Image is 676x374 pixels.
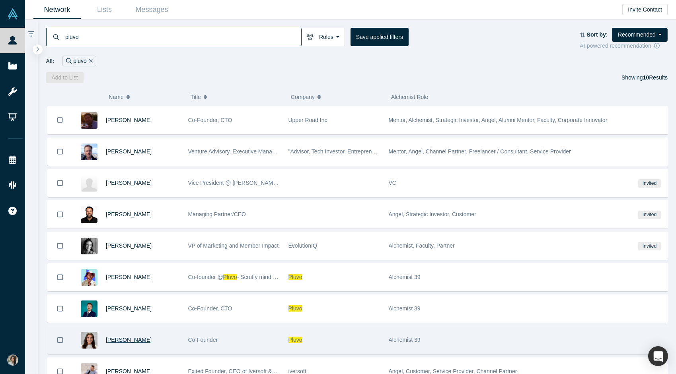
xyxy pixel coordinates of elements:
[291,89,383,105] button: Company
[7,355,18,366] img: Elisabeth Evans's Account
[81,0,128,19] a: Lists
[191,89,282,105] button: Title
[188,117,232,123] span: Co-Founder, CTO
[638,242,660,250] span: Invited
[81,238,97,254] img: Catherine Spence's Profile Image
[389,117,608,123] span: Mentor, Alchemist, Strategic Investor, Angel, Alumni Mentor, Faculty, Corporate Innovator
[46,57,55,65] span: All:
[46,72,84,83] button: Add to List
[48,295,72,322] button: Bookmark
[188,211,246,217] span: Managing Partner/CEO
[188,148,302,155] span: Venture Advisory, Executive Management, VC
[301,28,345,46] button: Roles
[48,169,72,197] button: Bookmark
[81,269,97,286] img: Sebastian Fallenbuchl's Profile Image
[638,179,660,188] span: Invited
[389,148,571,155] span: Mentor, Angel, Channel Partner, Freelancer / Consultant, Service Provider
[643,74,649,81] strong: 10
[81,112,97,129] img: Lexi Viripaeff's Profile Image
[81,332,97,349] img: Vanessa Galarneau's Profile Image
[389,242,455,249] span: Alchemist, Faculty, Partner
[223,274,237,280] span: Pluvo
[106,274,152,280] a: [PERSON_NAME]
[580,42,668,50] div: AI-powered recommendation
[237,274,304,280] span: - Scruffy mind & Generalist
[622,4,668,15] button: Invite Contact
[106,180,152,186] a: [PERSON_NAME]
[106,211,152,217] a: [PERSON_NAME]
[351,28,409,46] button: Save applied filters
[587,31,608,38] strong: Sort by:
[33,0,81,19] a: Network
[288,274,302,280] span: Pluvo
[188,337,218,343] span: Co-Founder
[188,242,279,249] span: VP of Marketing and Member Impact
[106,148,152,155] a: [PERSON_NAME]
[81,300,97,317] img: Andrew Ingram's Profile Image
[389,274,421,280] span: Alchemist 39
[188,305,232,312] span: Co-Founder, CTO
[288,148,382,155] span: "Advisor, Tech Investor, Entrepreneur"
[81,175,97,192] img: Chris Martin's Profile Image
[128,0,175,19] a: Messages
[64,27,301,46] input: Search by name, title, company, summary, expertise, investment criteria or topics of focus
[389,180,396,186] span: VC
[291,89,315,105] span: Company
[106,242,152,249] a: [PERSON_NAME]
[643,74,668,81] span: Results
[48,106,72,134] button: Bookmark
[621,72,668,83] div: Showing
[188,274,223,280] span: Co-founder @
[188,180,322,186] span: Vice President @ [PERSON_NAME] Equity Park, LLC
[48,232,72,260] button: Bookmark
[87,56,93,66] button: Remove Filter
[191,89,201,105] span: Title
[106,305,152,312] a: [PERSON_NAME]
[81,206,97,223] img: Solon Angel's Profile Image
[62,56,96,66] div: pluvo
[48,326,72,354] button: Bookmark
[612,28,668,42] button: Recommended
[288,337,302,343] span: Pluvo
[288,117,327,123] span: Upper Road Inc
[638,211,660,219] span: Invited
[288,242,317,249] span: EvolutionIQ
[109,89,123,105] span: Name
[106,117,152,123] a: [PERSON_NAME]
[389,305,421,312] span: Alchemist 39
[389,211,476,217] span: Angel, Strategic Investor, Customer
[48,201,72,228] button: Bookmark
[7,8,18,19] img: Alchemist Vault Logo
[109,89,182,105] button: Name
[288,305,302,312] span: Pluvo
[48,138,72,165] button: Bookmark
[106,337,152,343] a: [PERSON_NAME]
[81,143,97,160] img: Thomas Vogel's Profile Image
[389,337,421,343] span: Alchemist 39
[48,264,72,291] button: Bookmark
[391,94,428,100] span: Alchemist Role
